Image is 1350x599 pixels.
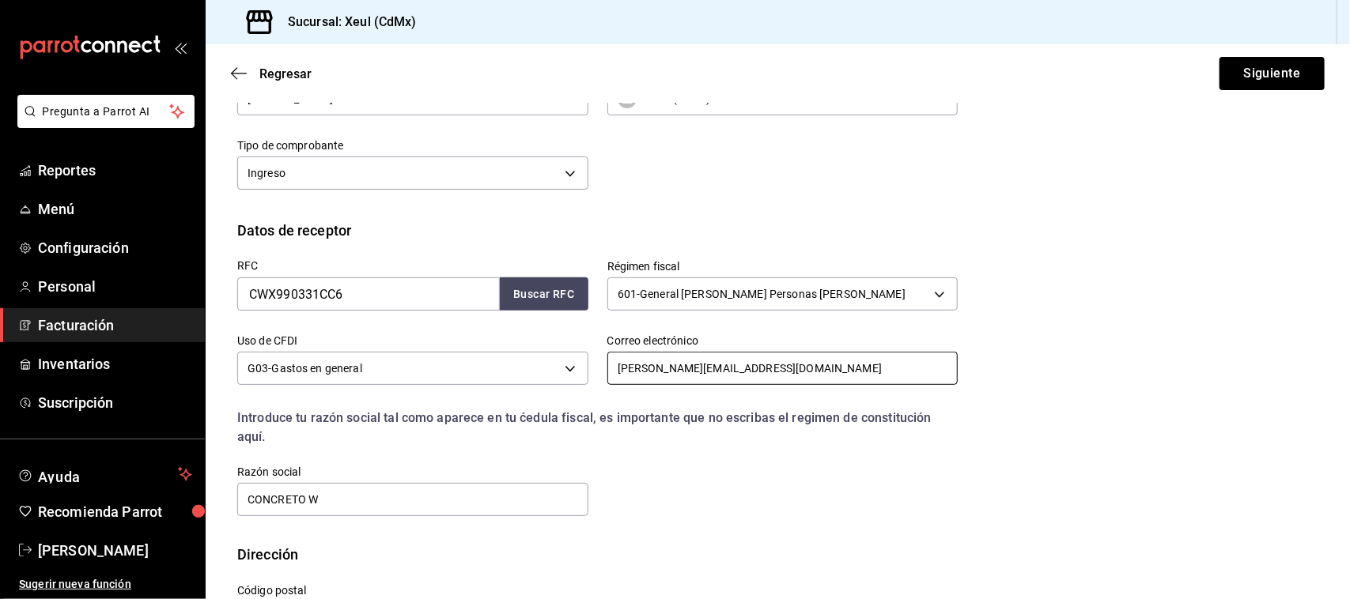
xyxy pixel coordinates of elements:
[174,41,187,54] button: open_drawer_menu
[43,104,170,120] span: Pregunta a Parrot AI
[38,465,172,484] span: Ayuda
[607,336,959,347] label: Correo electrónico
[259,66,312,81] span: Regresar
[38,237,192,258] span: Configuración
[237,409,958,446] div: Introduce tu razón social tal como aparece en tu ćedula fiscal, es importante que no escribas el ...
[607,262,959,273] label: Régimen fiscal
[237,467,588,478] label: Razón social
[500,277,588,311] button: Buscar RFC
[38,315,192,336] span: Facturación
[17,95,195,128] button: Pregunta a Parrot AI
[38,160,192,181] span: Reportes
[275,13,417,32] h3: Sucursal: Xeul (CdMx)
[618,286,906,302] span: 601 - General [PERSON_NAME] Personas [PERSON_NAME]
[1220,57,1325,90] button: Siguiente
[38,198,192,220] span: Menú
[19,576,192,593] span: Sugerir nueva función
[237,336,588,347] label: Uso de CFDI
[248,165,286,181] span: Ingreso
[38,540,192,561] span: [PERSON_NAME]
[38,353,192,375] span: Inventarios
[248,360,362,376] span: G03 - Gastos en general
[237,141,588,152] label: Tipo de comprobante
[237,586,588,597] label: Código postal
[38,501,192,522] span: Recomienda Parrot
[237,544,298,565] div: Dirección
[231,66,312,81] button: Regresar
[237,220,351,241] div: Datos de receptor
[38,276,192,297] span: Personal
[38,392,192,413] span: Suscripción
[237,260,588,271] label: RFC
[11,115,195,131] a: Pregunta a Parrot AI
